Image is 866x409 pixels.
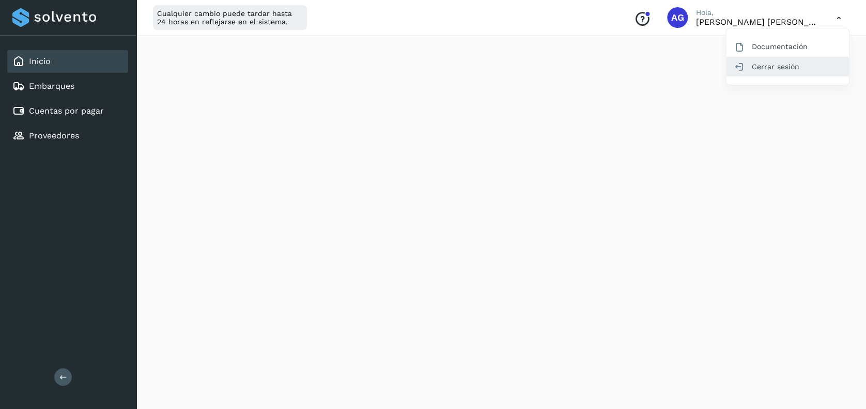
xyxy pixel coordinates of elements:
[29,81,74,91] a: Embarques
[29,56,51,66] a: Inicio
[726,37,849,56] div: Documentación
[7,124,128,147] div: Proveedores
[7,75,128,98] div: Embarques
[29,106,104,116] a: Cuentas por pagar
[29,131,79,140] a: Proveedores
[726,57,849,76] div: Cerrar sesión
[7,100,128,122] div: Cuentas por pagar
[7,50,128,73] div: Inicio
